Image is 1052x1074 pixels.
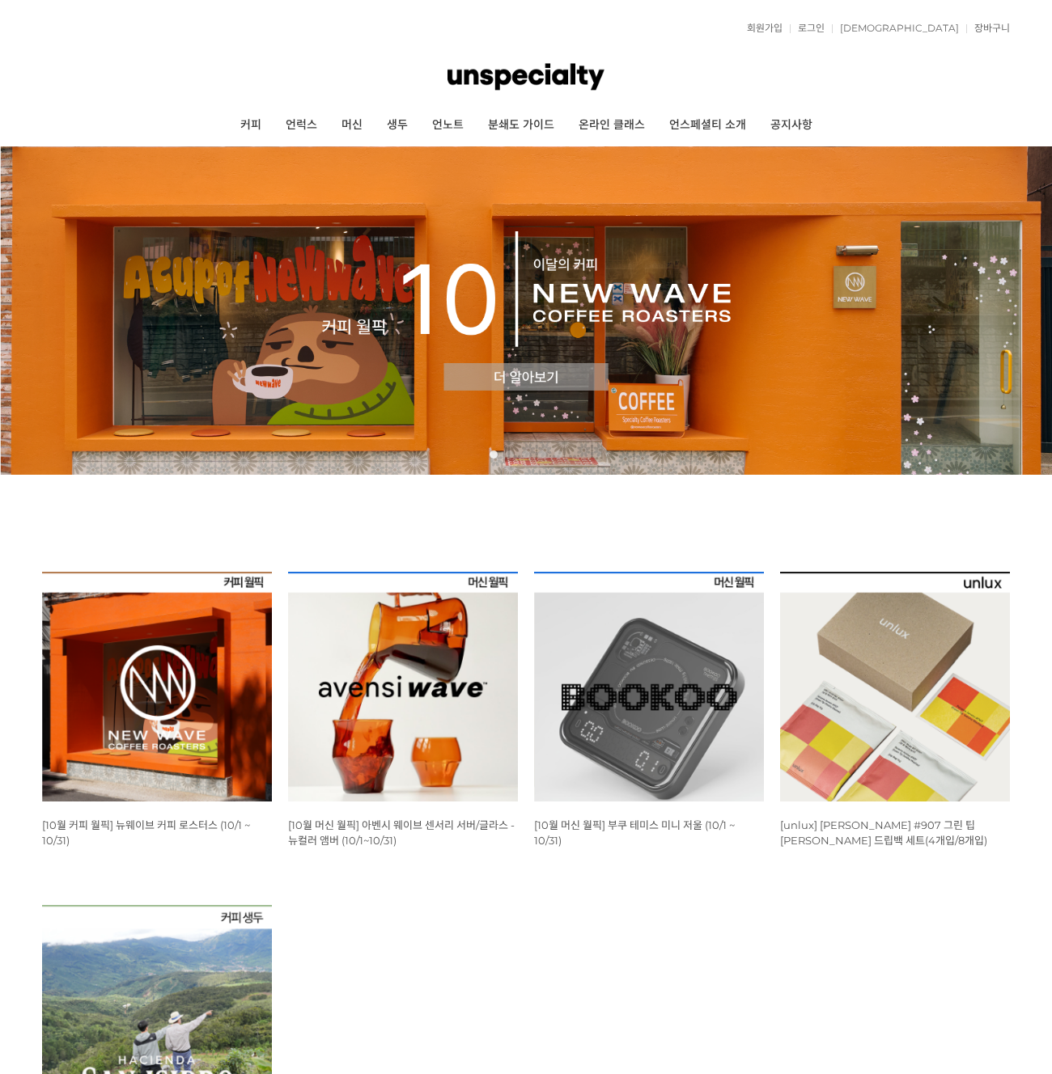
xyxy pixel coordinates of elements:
[790,23,825,33] a: 로그인
[506,450,514,459] a: 2
[288,818,515,847] a: [10월 머신 월픽] 아벤시 웨이브 센서리 서버/글라스 - 뉴컬러 앰버 (10/1~10/31)
[448,53,604,101] img: 언스페셜티 몰
[758,105,825,146] a: 공지사항
[476,105,566,146] a: 분쇄도 가이드
[228,105,274,146] a: 커피
[966,23,1010,33] a: 장바구니
[554,450,562,459] a: 5
[780,572,1010,801] img: [unlux] 파나마 잰슨 #907 그린 팁 게이샤 워시드 드립백 세트(4개입/8개입)
[42,818,250,847] a: [10월 커피 월픽] 뉴웨이브 커피 로스터스 (10/1 ~ 10/31)
[490,450,498,459] a: 1
[566,105,657,146] a: 온라인 클래스
[780,818,987,847] a: [unlux] [PERSON_NAME] #907 그린 팁 [PERSON_NAME] 드립백 세트(4개입/8개입)
[329,105,375,146] a: 머신
[288,572,518,801] img: [10월 머신 월픽] 아벤시 웨이브 센서리 서버/글라스 - 뉴컬러 앰버 (10/1~10/31)
[522,450,530,459] a: 3
[420,105,476,146] a: 언노트
[42,572,272,801] img: [10월 커피 월픽] 뉴웨이브 커피 로스터스 (10/1 ~ 10/31)
[538,450,546,459] a: 4
[375,105,420,146] a: 생두
[534,572,764,801] img: [10월 머신 월픽] 부쿠 테미스 미니 저울 (10/1 ~ 10/31)
[832,23,959,33] a: [DEMOGRAPHIC_DATA]
[534,818,735,847] a: [10월 머신 월픽] 부쿠 테미스 미니 저울 (10/1 ~ 10/31)
[657,105,758,146] a: 언스페셜티 소개
[274,105,329,146] a: 언럭스
[739,23,783,33] a: 회원가입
